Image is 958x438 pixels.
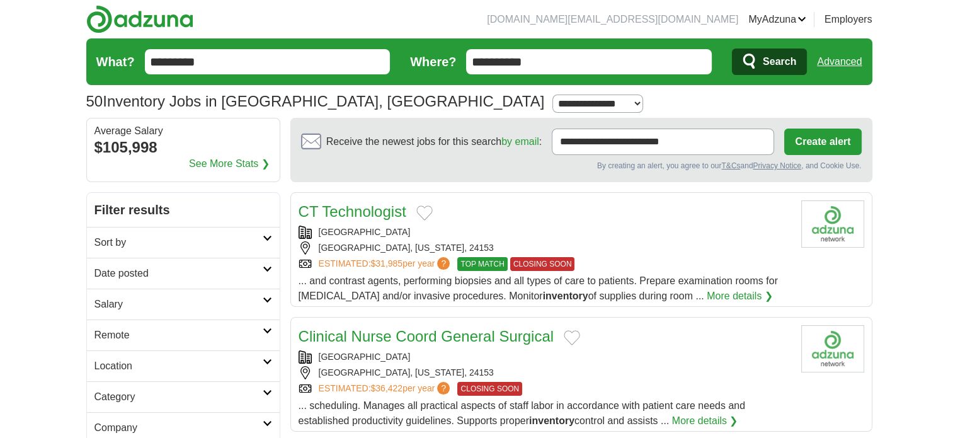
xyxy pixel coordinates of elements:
a: Date posted [87,258,280,289]
div: Average Salary [94,126,272,136]
h2: Filter results [87,193,280,227]
span: 50 [86,90,103,113]
a: Employers [824,12,872,27]
button: Create alert [784,129,861,155]
span: ... scheduling. Manages all practical aspects of staff labor in accordance with patient care need... [299,400,745,426]
h1: Inventory Jobs in [GEOGRAPHIC_DATA], [GEOGRAPHIC_DATA] [86,93,545,110]
h2: Date posted [94,266,263,281]
div: [GEOGRAPHIC_DATA] [299,226,791,239]
h2: Location [94,359,263,374]
a: Sort by [87,227,280,258]
span: Search [763,49,796,74]
span: CLOSING SOON [457,382,522,396]
img: Adzuna logo [86,5,193,33]
label: What? [96,52,135,71]
a: Clinical Nurse Coord General Surgical [299,328,554,345]
span: CLOSING SOON [510,257,575,271]
h2: Remote [94,328,263,343]
a: Remote [87,320,280,350]
a: CT Technologist [299,203,406,220]
a: T&Cs [721,161,740,170]
span: TOP MATCH [457,257,507,271]
span: ... and contrast agents, performing biopsies and all types of care to patients. Prepare examinati... [299,275,778,301]
div: By creating an alert, you agree to our and , and Cookie Use. [301,160,862,171]
span: Receive the newest jobs for this search : [326,134,542,149]
h2: Sort by [94,235,263,250]
a: ESTIMATED:$36,422per year? [319,382,453,396]
label: Where? [410,52,456,71]
div: [GEOGRAPHIC_DATA] [299,350,791,364]
span: $36,422 [370,383,402,393]
span: ? [437,257,450,270]
div: $105,998 [94,136,272,159]
a: Category [87,381,280,412]
img: Company logo [801,325,864,372]
button: Add to favorite jobs [416,205,433,221]
button: Search [732,49,807,75]
a: by email [501,136,539,147]
h2: Salary [94,297,263,312]
li: [DOMAIN_NAME][EMAIL_ADDRESS][DOMAIN_NAME] [487,12,738,27]
div: [GEOGRAPHIC_DATA], [US_STATE], 24153 [299,241,791,255]
strong: inventory [543,291,588,301]
img: Company logo [801,200,864,248]
strong: inventory [529,415,574,426]
a: Privacy Notice [753,161,801,170]
a: Advanced [817,49,862,74]
span: ? [437,382,450,395]
span: $31,985 [370,258,402,268]
div: [GEOGRAPHIC_DATA], [US_STATE], 24153 [299,366,791,379]
a: More details ❯ [672,413,738,429]
a: Salary [87,289,280,320]
h2: Company [94,420,263,435]
a: See More Stats ❯ [189,156,270,171]
button: Add to favorite jobs [564,330,580,345]
a: More details ❯ [707,289,773,304]
a: ESTIMATED:$31,985per year? [319,257,453,271]
a: Location [87,350,280,381]
a: MyAdzuna [748,12,806,27]
h2: Category [94,389,263,405]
